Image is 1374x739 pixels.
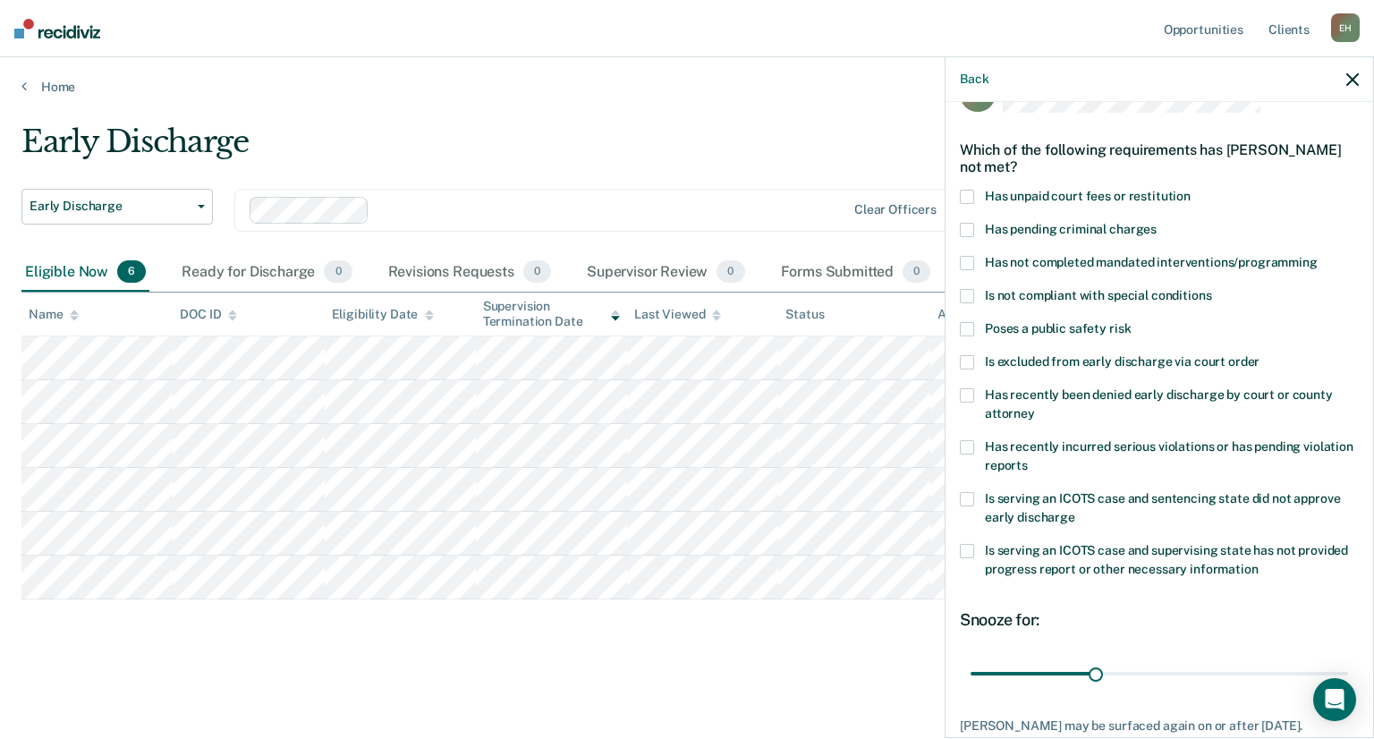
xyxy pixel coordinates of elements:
[777,253,935,293] div: Forms Submitted
[483,299,620,329] div: Supervision Termination Date
[117,260,146,284] span: 6
[14,19,100,38] img: Recidiviz
[985,321,1131,336] span: Poses a public safety risk
[180,307,237,322] div: DOC ID
[332,307,435,322] div: Eligibility Date
[178,253,355,293] div: Ready for Discharge
[523,260,551,284] span: 0
[785,307,824,322] div: Status
[985,189,1191,203] span: Has unpaid court fees or restitution
[854,202,937,217] div: Clear officers
[634,307,721,322] div: Last Viewed
[960,610,1359,630] div: Snooze for:
[29,307,79,322] div: Name
[385,253,555,293] div: Revisions Requests
[960,72,988,87] button: Back
[985,255,1318,269] span: Has not completed mandated interventions/programming
[1313,678,1356,721] div: Open Intercom Messenger
[903,260,930,284] span: 0
[985,222,1157,236] span: Has pending criminal charges
[985,354,1259,369] span: Is excluded from early discharge via court order
[985,288,1211,302] span: Is not compliant with special conditions
[937,307,1022,322] div: Assigned to
[21,253,149,293] div: Eligible Now
[960,718,1359,734] div: [PERSON_NAME] may be surfaced again on or after [DATE].
[985,387,1333,420] span: Has recently been denied early discharge by court or county attorney
[985,543,1348,576] span: Is serving an ICOTS case and supervising state has not provided progress report or other necessar...
[960,127,1359,190] div: Which of the following requirements has [PERSON_NAME] not met?
[30,199,191,214] span: Early Discharge
[1331,13,1360,42] div: E H
[324,260,352,284] span: 0
[21,123,1052,174] div: Early Discharge
[717,260,744,284] span: 0
[985,491,1340,524] span: Is serving an ICOTS case and sentencing state did not approve early discharge
[985,439,1353,472] span: Has recently incurred serious violations or has pending violation reports
[21,79,1353,95] a: Home
[583,253,749,293] div: Supervisor Review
